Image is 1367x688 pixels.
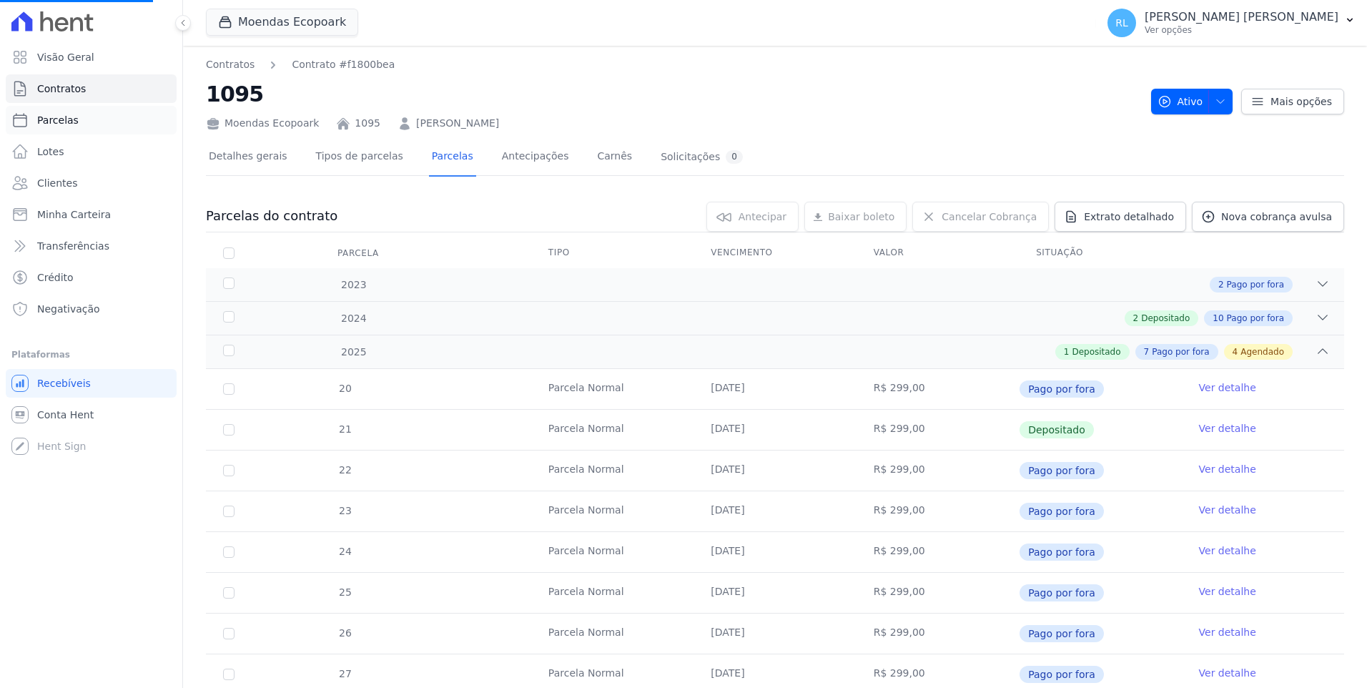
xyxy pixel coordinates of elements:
[1221,210,1332,224] span: Nova cobrança avulsa
[694,238,856,268] th: Vencimento
[1020,380,1104,398] span: Pago por fora
[1199,584,1256,599] a: Ver detalhe
[37,144,64,159] span: Lotes
[1152,345,1209,358] span: Pago por fora
[37,270,74,285] span: Crédito
[1199,544,1256,558] a: Ver detalhe
[661,150,743,164] div: Solicitações
[1227,312,1284,325] span: Pago por fora
[1192,202,1344,232] a: Nova cobrança avulsa
[6,169,177,197] a: Clientes
[6,295,177,323] a: Negativação
[531,451,694,491] td: Parcela Normal
[292,57,395,72] a: Contrato #f1800bea
[857,451,1019,491] td: R$ 299,00
[694,491,856,531] td: [DATE]
[6,369,177,398] a: Recebíveis
[416,116,499,131] a: [PERSON_NAME]
[531,369,694,409] td: Parcela Normal
[206,116,319,131] div: Moendas Ecopoark
[6,137,177,166] a: Lotes
[499,139,572,177] a: Antecipações
[223,424,235,436] input: Só é possível selecionar pagamentos em aberto
[223,587,235,599] input: Só é possível selecionar pagamentos em aberto
[337,627,352,639] span: 26
[1199,625,1256,639] a: Ver detalhe
[1145,24,1338,36] p: Ver opções
[37,408,94,422] span: Conta Hent
[531,573,694,613] td: Parcela Normal
[857,614,1019,654] td: R$ 299,00
[6,106,177,134] a: Parcelas
[1055,202,1186,232] a: Extrato detalhado
[429,139,476,177] a: Parcelas
[658,139,746,177] a: Solicitações0
[337,423,352,435] span: 21
[1145,10,1338,24] p: [PERSON_NAME] [PERSON_NAME]
[694,573,856,613] td: [DATE]
[1151,89,1233,114] button: Ativo
[1020,421,1094,438] span: Depositado
[206,78,1140,110] h2: 1095
[1240,345,1284,358] span: Agendado
[726,150,743,164] div: 0
[223,669,235,680] input: Só é possível selecionar pagamentos em aberto
[1020,503,1104,520] span: Pago por fora
[1096,3,1367,43] button: RL [PERSON_NAME] [PERSON_NAME] Ver opções
[1084,210,1174,224] span: Extrato detalhado
[1199,462,1256,476] a: Ver detalhe
[594,139,635,177] a: Carnês
[37,50,94,64] span: Visão Geral
[1270,94,1332,109] span: Mais opções
[531,410,694,450] td: Parcela Normal
[531,614,694,654] td: Parcela Normal
[857,491,1019,531] td: R$ 299,00
[1133,312,1139,325] span: 2
[1233,345,1238,358] span: 4
[37,239,109,253] span: Transferências
[1020,625,1104,642] span: Pago por fora
[6,232,177,260] a: Transferências
[1072,345,1120,358] span: Depositado
[1020,462,1104,479] span: Pago por fora
[531,238,694,268] th: Tipo
[1227,278,1284,291] span: Pago por fora
[313,139,406,177] a: Tipos de parcelas
[11,346,171,363] div: Plataformas
[6,43,177,72] a: Visão Geral
[1199,421,1256,436] a: Ver detalhe
[694,532,856,572] td: [DATE]
[206,207,337,225] h3: Parcelas do contrato
[1241,89,1344,114] a: Mais opções
[206,9,358,36] button: Moendas Ecopoark
[1019,238,1181,268] th: Situação
[1199,666,1256,680] a: Ver detalhe
[6,400,177,429] a: Conta Hent
[206,57,395,72] nav: Breadcrumb
[6,74,177,103] a: Contratos
[1144,345,1150,358] span: 7
[694,369,856,409] td: [DATE]
[6,200,177,229] a: Minha Carteira
[531,491,694,531] td: Parcela Normal
[694,614,856,654] td: [DATE]
[1020,584,1104,601] span: Pago por fora
[37,302,100,316] span: Negativação
[1218,278,1224,291] span: 2
[223,546,235,558] input: Só é possível selecionar pagamentos em aberto
[694,451,856,491] td: [DATE]
[1199,380,1256,395] a: Ver detalhe
[857,573,1019,613] td: R$ 299,00
[1020,666,1104,683] span: Pago por fora
[531,532,694,572] td: Parcela Normal
[37,376,91,390] span: Recebíveis
[206,57,1140,72] nav: Breadcrumb
[37,176,77,190] span: Clientes
[1158,89,1203,114] span: Ativo
[1115,18,1128,28] span: RL
[1020,544,1104,561] span: Pago por fora
[223,465,235,476] input: Só é possível selecionar pagamentos em aberto
[337,546,352,557] span: 24
[857,410,1019,450] td: R$ 299,00
[857,238,1019,268] th: Valor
